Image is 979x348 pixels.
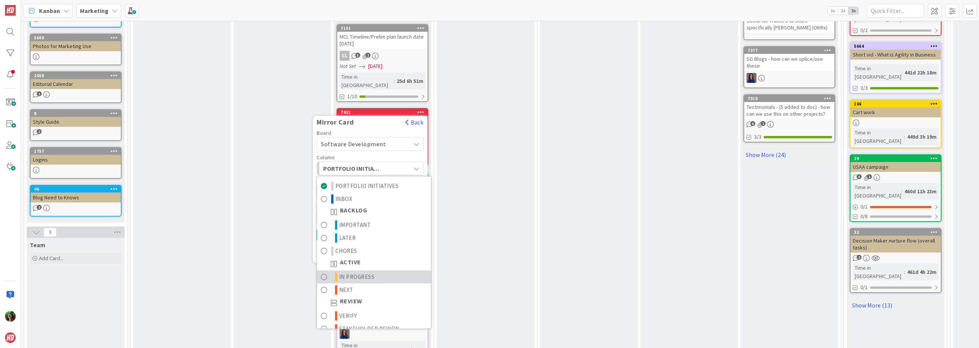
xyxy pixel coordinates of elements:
div: Logins [31,155,121,165]
span: 0/8 [860,212,868,220]
span: : [901,187,903,196]
div: 46Blog Need to Knows [31,186,121,202]
span: 3x [848,7,859,15]
span: BACKLOG [340,207,368,217]
a: VERIFY [317,309,431,322]
span: 1 [37,91,42,96]
a: 7377SG Blogs - how can we splice/use theseSL [743,46,835,88]
div: 2658 [34,73,121,78]
span: 1 [366,53,371,58]
a: 7431Mirror CardBackBoardSoftware DevelopmentColumnPORTFOLIO INITIATIVESPORTFOLIO INITIATIVESOwner... [337,108,428,166]
div: Decision Maker nurture flow (overall tasks) [851,236,941,253]
span: IN PROGRESS [339,272,375,282]
a: 7101MCL Timeline/Prelim plan launch date [DATE]CLNot Set[DATE]Time in [GEOGRAPHIC_DATA]:25d 6h 51... [337,24,428,102]
span: Add Card... [39,255,63,262]
a: Show More (13) [850,299,942,311]
a: Show More (24) [743,149,835,161]
a: 5609Photos for Marketing Use [30,34,122,65]
img: avatar [5,332,16,343]
a: 32Decision Maker nurture flow (overall tasks)Time in [GEOGRAPHIC_DATA]:461d 4h 22m0/1 [850,228,942,293]
div: 5609Photos for Marketing Use [31,34,121,51]
a: IN PROGRESS [317,270,431,283]
span: IMPORTANT [339,220,371,230]
span: : [394,77,395,85]
span: 1/10 [347,92,357,100]
div: Cart work [851,107,941,117]
span: VERIFY [339,311,357,320]
div: 5609 [34,35,121,40]
span: 3 [355,53,360,58]
span: 2 [37,129,42,134]
img: SL [340,329,350,339]
div: 7377 [748,48,834,53]
div: 5664 [854,44,941,49]
span: ACTIVE [340,259,361,269]
a: 46Blog Need to Knows [30,185,122,217]
div: 166 [854,101,941,107]
span: 1 [867,174,872,179]
a: INBOX [317,193,431,206]
span: : [901,68,903,77]
span: STAKEHOLDER REVIEW [339,324,399,333]
div: 1757 [34,149,121,154]
div: 32 [854,230,941,235]
span: CHORES [335,246,357,256]
span: : [904,133,905,141]
input: Quick Filter... [867,4,924,18]
img: SL [746,73,756,83]
div: 29USAA campaign [851,155,941,172]
div: 5664Short vid - What is Agility in Business [851,43,941,60]
a: NEXT [317,283,431,296]
div: 1757Logins [31,148,121,165]
div: 29 [854,156,941,161]
div: Time in [GEOGRAPHIC_DATA] [340,73,394,89]
span: LATER [339,233,356,243]
div: 7377SG Blogs - how can we splice/use these [744,47,834,71]
div: 32Decision Maker nurture flow (overall tasks) [851,229,941,253]
span: [DATE] [368,62,382,70]
div: SG Blogs - how can we splice/use these [744,54,834,71]
span: PORTFOLIO INITIATIVES [323,163,381,173]
div: SL [744,73,834,83]
span: 0 [44,228,57,237]
a: 1757Logins [30,147,122,179]
span: : [904,268,905,276]
a: CHORES [317,244,431,257]
span: INBOX [335,194,353,204]
img: Visit kanbanzone.com [5,5,16,16]
a: PORTFOLIO INITIATIVES [317,180,431,193]
a: 8Style Guide [30,109,122,141]
span: 1 [761,121,766,126]
span: 1x [828,7,838,15]
div: 7431Mirror CardBackBoardSoftware DevelopmentColumnPORTFOLIO INITIATIVESPORTFOLIO INITIATIVESOwner... [337,109,428,126]
span: 6 [750,121,755,126]
div: 25d 6h 51m [395,77,425,85]
span: Column [317,155,335,160]
button: PORTFOLIO INITIATIVES [317,162,424,175]
a: LATER [317,231,431,244]
span: NEXT [339,285,353,295]
span: Board [317,130,332,136]
a: 2658Editorial Calendar [30,71,122,103]
button: Back [405,118,424,126]
a: 5664Short vid - What is Agility in BusinessTime in [GEOGRAPHIC_DATA]:441d 22h 18m3/3 [850,42,942,94]
div: PORTFOLIO INITIATIVES [317,176,431,329]
div: CL [340,51,350,61]
div: 7377 [744,47,834,54]
div: 2658Editorial Calendar [31,72,121,89]
div: Time in [GEOGRAPHIC_DATA] [853,183,901,200]
i: Not Set [340,63,356,70]
div: 8 [34,111,121,116]
a: 7318Testimonials - (5 added to doc) - how can we use this on other projects?3/3 [743,94,835,142]
div: 7101 [341,26,428,31]
span: 0/1 [860,283,868,291]
span: Team [30,241,46,249]
div: 7101 [337,25,428,32]
div: 7431 [341,110,428,115]
div: 29 [851,155,941,162]
a: 29USAA campaignTime in [GEOGRAPHIC_DATA]:460d 11h 23m0/10/8 [850,154,942,222]
div: Social for Trainers to share specifically [PERSON_NAME] (OKRs) [744,16,834,32]
div: SL [337,329,428,339]
span: PORTFOLIO INITIATIVES [335,181,399,191]
div: 166 [851,100,941,107]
